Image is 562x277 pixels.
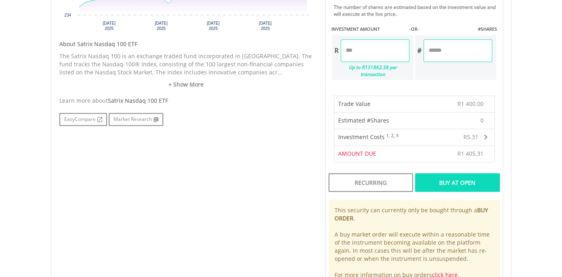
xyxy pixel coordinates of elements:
div: # [415,39,423,62]
div: Recurring [328,173,413,192]
span: R1 400.00 [457,100,484,108]
a: Market Research [109,113,163,126]
text: [DATE] 2025 [207,21,220,31]
h5: About Satrix Nasdaq 100 ETF [59,40,313,48]
a: + Show More [59,80,313,89]
span: Estimated #Shares [338,116,389,124]
text: 234 [65,13,72,17]
div: Learn more about [59,97,313,105]
b: BUY ORDER [335,206,488,222]
text: [DATE] 2025 [259,21,272,31]
div: Up to R131862.38 per transaction [332,62,409,80]
label: #SHARES [478,26,497,32]
span: R5.31 [463,133,478,141]
span: 0 [480,116,484,125]
span: AMOUNT DUE [338,150,376,157]
span: Investment Costs [338,133,385,141]
p: The Satrix Nasdaq 100 is an exchange traded fund incorporated in [GEOGRAPHIC_DATA]. The fund trac... [59,52,313,76]
label: INVESTMENT AMOUNT [331,26,380,32]
a: EasyCompare [59,113,107,126]
span: R1 405.31 [457,150,484,157]
span: Trade Value [338,100,370,108]
sup: 1, 2, 3 [386,133,398,138]
text: [DATE] 2025 [155,21,168,31]
div: Buy At Open [415,173,499,192]
div: The number of shares are estimated based on the investment value and will execute at the live price. [334,4,499,17]
text: [DATE] 2025 [103,21,116,31]
span: Satrix Nasdaq 100 ETF [108,97,168,104]
div: R [332,39,341,62]
label: -OR- [409,26,419,32]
